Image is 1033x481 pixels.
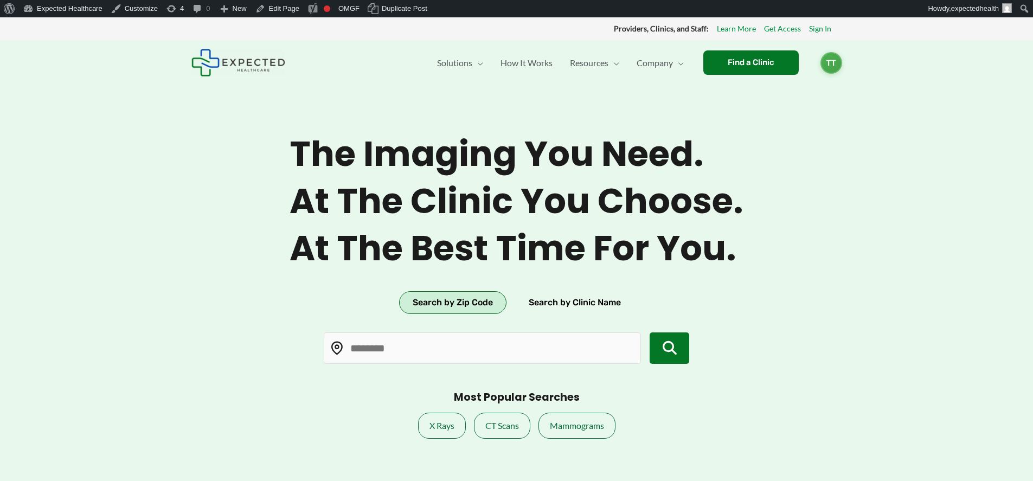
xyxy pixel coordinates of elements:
button: Search by Clinic Name [515,291,634,314]
span: Menu Toggle [472,44,483,82]
strong: Providers, Clinics, and Staff: [614,24,709,33]
span: At the clinic you choose. [290,181,743,222]
a: SolutionsMenu Toggle [428,44,492,82]
a: ResourcesMenu Toggle [561,44,628,82]
img: Location pin [330,341,344,355]
span: Resources [570,44,608,82]
span: expectedhealth [951,4,999,12]
div: Focus keyphrase not set [324,5,330,12]
a: CompanyMenu Toggle [628,44,692,82]
img: Expected Healthcare Logo - side, dark font, small [191,49,285,76]
a: Sign In [809,22,831,36]
a: How It Works [492,44,561,82]
span: Menu Toggle [608,44,619,82]
span: Menu Toggle [673,44,684,82]
span: Solutions [437,44,472,82]
a: Find a Clinic [703,50,799,75]
nav: Primary Site Navigation [428,44,692,82]
a: Learn More [717,22,756,36]
h3: Most Popular Searches [454,391,580,405]
a: TT [820,52,842,74]
a: Get Access [764,22,801,36]
button: Search by Zip Code [399,291,506,314]
a: X Rays [418,413,466,439]
span: At the best time for you. [290,228,743,270]
a: CT Scans [474,413,530,439]
span: How It Works [501,44,553,82]
span: Company [637,44,673,82]
span: The imaging you need. [290,133,743,175]
a: Mammograms [538,413,615,439]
